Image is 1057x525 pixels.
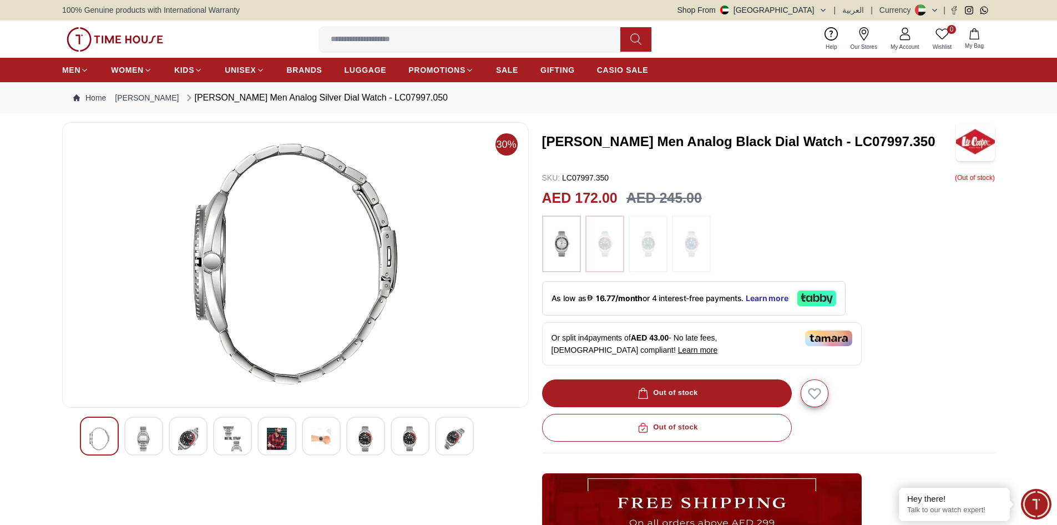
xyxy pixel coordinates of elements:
[542,133,957,151] h3: [PERSON_NAME] Men Analog Black Dial Watch - LC07997.350
[134,426,154,452] img: LEE COOPER Men Analog Silver Dial Watch - LC07997.050
[62,64,80,76] span: MEN
[943,4,945,16] span: |
[267,426,287,452] img: LEE COOPER Men Analog Silver Dial Watch - LC07997.050
[907,493,1002,504] div: Hey there!
[174,64,194,76] span: KIDS
[926,25,958,53] a: 0Wishlist
[834,4,836,16] span: |
[548,221,575,267] img: ...
[955,172,995,183] p: ( Out of stock )
[444,426,464,452] img: LEE COOPER Men Analog Silver Dial Watch - LC07997.050
[72,132,519,398] img: LEE COOPER Men Analog Silver Dial Watch - LC07997.050
[540,64,575,76] span: GIFTING
[495,133,518,156] span: 30%
[184,91,448,104] div: [PERSON_NAME] Men Analog Silver Dial Watch - LC07997.050
[928,43,956,51] span: Wishlist
[960,42,988,50] span: My Bag
[805,331,852,346] img: Tamara
[225,64,256,76] span: UNISEX
[819,25,844,53] a: Help
[62,60,89,80] a: MEN
[871,4,873,16] span: |
[631,333,669,342] span: AED 43.00
[965,6,973,14] a: Instagram
[311,426,331,452] img: LEE COOPER Men Analog Silver Dial Watch - LC07997.050
[356,426,376,452] img: LEE COOPER Men Analog Silver Dial Watch - LC07997.050
[62,4,240,16] span: 100% Genuine products with International Warranty
[345,60,387,80] a: LUGGAGE
[345,64,387,76] span: LUGGAGE
[174,60,203,80] a: KIDS
[720,6,729,14] img: United Arab Emirates
[408,64,466,76] span: PROMOTIONS
[496,60,518,80] a: SALE
[626,188,702,209] h3: AED 245.00
[886,43,924,51] span: My Account
[950,6,958,14] a: Facebook
[634,221,662,267] img: ...
[1021,489,1051,519] div: Chat Widget
[178,426,198,452] img: LEE COOPER Men Analog Silver Dial Watch - LC07997.050
[821,43,842,51] span: Help
[947,25,956,34] span: 0
[111,60,152,80] a: WOMEN
[496,64,518,76] span: SALE
[542,322,862,366] div: Or split in 4 payments of - No late fees, [DEMOGRAPHIC_DATA] compliant!
[408,60,474,80] a: PROMOTIONS
[540,60,575,80] a: GIFTING
[677,4,827,16] button: Shop From[GEOGRAPHIC_DATA]
[879,4,916,16] div: Currency
[677,221,705,267] img: ...
[980,6,988,14] a: Whatsapp
[287,60,322,80] a: BRANDS
[225,60,264,80] a: UNISEX
[62,82,995,113] nav: Breadcrumb
[846,43,882,51] span: Our Stores
[597,64,649,76] span: CASIO SALE
[542,172,609,183] p: LC07997.350
[842,4,864,16] button: العربية
[115,92,179,103] a: [PERSON_NAME]
[67,27,163,52] img: ...
[844,25,884,53] a: Our Stores
[542,173,560,182] span: SKU :
[678,346,718,354] span: Learn more
[222,426,242,452] img: LEE COOPER Men Analog Silver Dial Watch - LC07997.050
[597,60,649,80] a: CASIO SALE
[400,426,420,452] img: LEE COOPER Men Analog Silver Dial Watch - LC07997.050
[89,426,109,452] img: LEE COOPER Men Analog Silver Dial Watch - LC07997.050
[73,92,106,103] a: Home
[956,122,995,161] img: LEE COOPER Men Analog Black Dial Watch - LC07997.350
[958,26,990,52] button: My Bag
[111,64,144,76] span: WOMEN
[542,188,618,209] h2: AED 172.00
[591,221,619,267] img: ...
[907,506,1002,515] p: Talk to our watch expert!
[287,64,322,76] span: BRANDS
